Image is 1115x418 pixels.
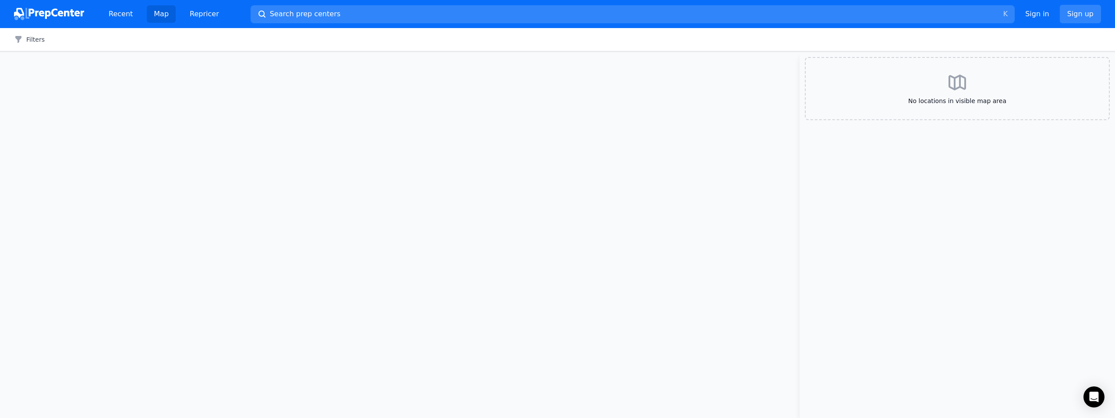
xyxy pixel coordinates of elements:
[1060,5,1101,23] a: Sign up
[102,5,140,23] a: Recent
[1025,9,1049,19] a: Sign in
[183,5,226,23] a: Repricer
[1003,10,1008,18] kbd: K
[251,5,1015,23] button: Search prep centersK
[14,35,45,44] button: Filters
[270,9,340,19] span: Search prep centers
[820,96,1095,105] span: No locations in visible map area
[147,5,176,23] a: Map
[1083,386,1104,407] div: Open Intercom Messenger
[14,8,84,20] img: PrepCenter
